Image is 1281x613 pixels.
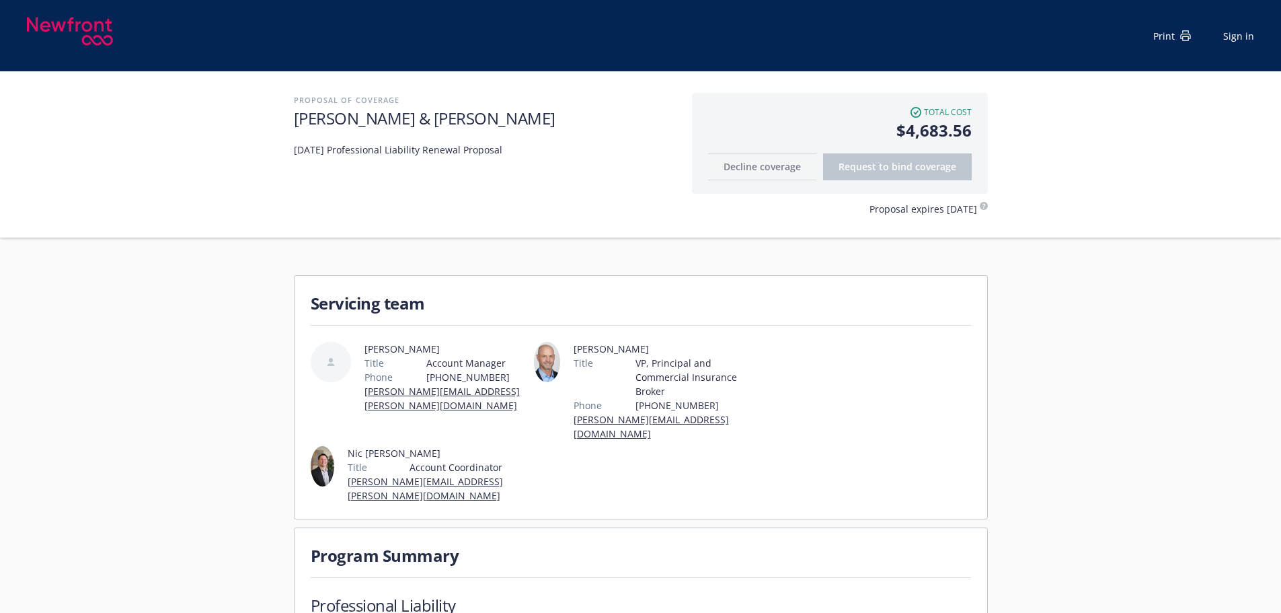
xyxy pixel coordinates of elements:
span: [PERSON_NAME] [574,342,752,356]
span: Account Manager [426,356,529,370]
button: Decline coverage [708,153,816,180]
button: Request to bindcoverage [823,153,972,180]
span: Title [348,460,367,474]
img: employee photo [311,446,334,486]
span: coverage [915,160,956,173]
span: Total cost [924,106,972,118]
a: [PERSON_NAME][EMAIL_ADDRESS][DOMAIN_NAME] [574,413,729,440]
span: Proposal expires [DATE] [869,202,977,216]
h2: Proposal of coverage [294,93,678,107]
span: [PHONE_NUMBER] [426,370,529,384]
span: Phone [574,398,602,412]
h1: Program Summary [311,544,971,567]
span: Decline coverage [724,160,801,173]
span: Request to bind [839,160,956,173]
span: [PHONE_NUMBER] [635,398,752,412]
img: employee photo [534,342,560,382]
span: Phone [364,370,393,384]
span: [DATE] Professional Liability Renewal Proposal [294,143,630,157]
div: Print [1153,29,1191,43]
a: Sign in [1223,29,1254,43]
span: VP, Principal and Commercial Insurance Broker [635,356,752,398]
a: [PERSON_NAME][EMAIL_ADDRESS][PERSON_NAME][DOMAIN_NAME] [348,475,503,502]
span: $4,683.56 [708,118,972,143]
span: [PERSON_NAME] [364,342,529,356]
h1: Servicing team [311,292,971,314]
span: Account Coordinator [410,460,529,474]
span: Nic [PERSON_NAME] [348,446,529,460]
span: Title [364,356,384,370]
a: [PERSON_NAME][EMAIL_ADDRESS][PERSON_NAME][DOMAIN_NAME] [364,385,520,412]
span: Title [574,356,593,370]
h1: [PERSON_NAME] & [PERSON_NAME] [294,107,678,129]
